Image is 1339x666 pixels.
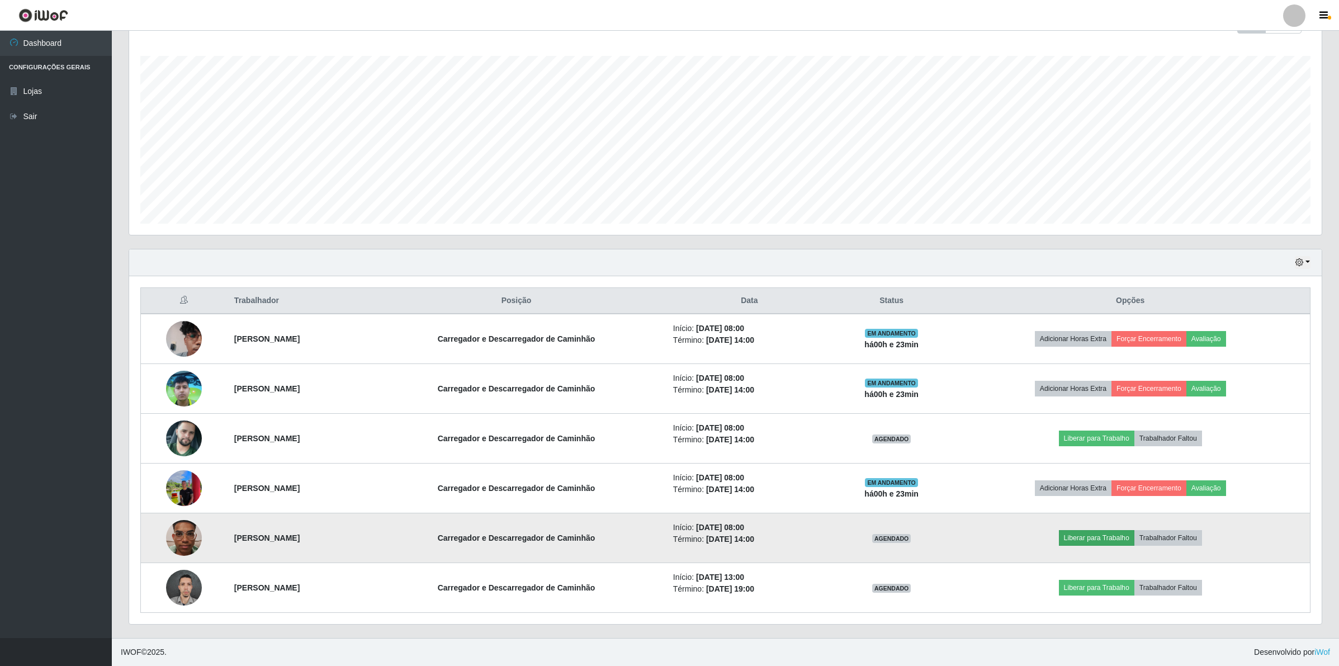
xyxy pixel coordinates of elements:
[666,288,832,314] th: Data
[121,646,167,658] span: © 2025 .
[673,533,826,545] li: Término:
[673,472,826,484] li: Início:
[234,334,300,343] strong: [PERSON_NAME]
[1059,580,1134,596] button: Liberar para Trabalho
[1059,530,1134,546] button: Liberar para Trabalho
[166,506,202,570] img: 1755900344420.jpeg
[1059,431,1134,446] button: Liberar para Trabalho
[438,384,595,393] strong: Carregador e Descarregador de Caminhão
[1186,331,1226,347] button: Avaliação
[166,564,202,611] img: 1757951342814.jpeg
[872,434,911,443] span: AGENDADO
[673,522,826,533] li: Início:
[706,485,754,494] time: [DATE] 14:00
[228,288,366,314] th: Trabalhador
[865,379,918,388] span: EM ANDAMENTO
[872,584,911,593] span: AGENDADO
[696,473,744,482] time: [DATE] 08:00
[1134,431,1202,446] button: Trabalhador Faltou
[1111,331,1186,347] button: Forçar Encerramento
[673,434,826,446] li: Término:
[673,422,826,434] li: Início:
[438,484,595,493] strong: Carregador e Descarregador de Caminhão
[832,288,951,314] th: Status
[864,390,919,399] strong: há 00 h e 23 min
[234,533,300,542] strong: [PERSON_NAME]
[950,288,1310,314] th: Opções
[864,489,919,498] strong: há 00 h e 23 min
[673,372,826,384] li: Início:
[1035,480,1111,496] button: Adicionar Horas Extra
[864,340,919,349] strong: há 00 h e 23 min
[865,329,918,338] span: EM ANDAMENTO
[706,584,754,593] time: [DATE] 19:00
[438,334,595,343] strong: Carregador e Descarregador de Caminhão
[121,648,141,656] span: IWOF
[673,583,826,595] li: Término:
[706,385,754,394] time: [DATE] 14:00
[696,374,744,382] time: [DATE] 08:00
[1111,381,1186,396] button: Forçar Encerramento
[1186,381,1226,396] button: Avaliação
[673,384,826,396] li: Término:
[706,535,754,544] time: [DATE] 14:00
[438,434,595,443] strong: Carregador e Descarregador de Caminhão
[696,573,744,582] time: [DATE] 13:00
[234,384,300,393] strong: [PERSON_NAME]
[673,323,826,334] li: Início:
[1134,580,1202,596] button: Trabalhador Faltou
[673,484,826,495] li: Término:
[1035,331,1111,347] button: Adicionar Horas Extra
[1035,381,1111,396] button: Adicionar Horas Extra
[166,315,202,363] img: 1746651422933.jpeg
[438,533,595,542] strong: Carregador e Descarregador de Caminhão
[1186,480,1226,496] button: Avaliação
[865,478,918,487] span: EM ANDAMENTO
[706,336,754,344] time: [DATE] 14:00
[166,464,202,512] img: 1751250700019.jpeg
[366,288,666,314] th: Posição
[1314,648,1330,656] a: iWof
[166,407,202,470] img: 1749660624656.jpeg
[673,571,826,583] li: Início:
[438,583,595,592] strong: Carregador e Descarregador de Caminhão
[696,324,744,333] time: [DATE] 08:00
[166,365,202,413] img: 1748462708796.jpeg
[234,583,300,592] strong: [PERSON_NAME]
[234,484,300,493] strong: [PERSON_NAME]
[234,434,300,443] strong: [PERSON_NAME]
[1254,646,1330,658] span: Desenvolvido por
[18,8,68,22] img: CoreUI Logo
[1134,530,1202,546] button: Trabalhador Faltou
[1111,480,1186,496] button: Forçar Encerramento
[673,334,826,346] li: Término:
[706,435,754,444] time: [DATE] 14:00
[696,423,744,432] time: [DATE] 08:00
[696,523,744,532] time: [DATE] 08:00
[872,534,911,543] span: AGENDADO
